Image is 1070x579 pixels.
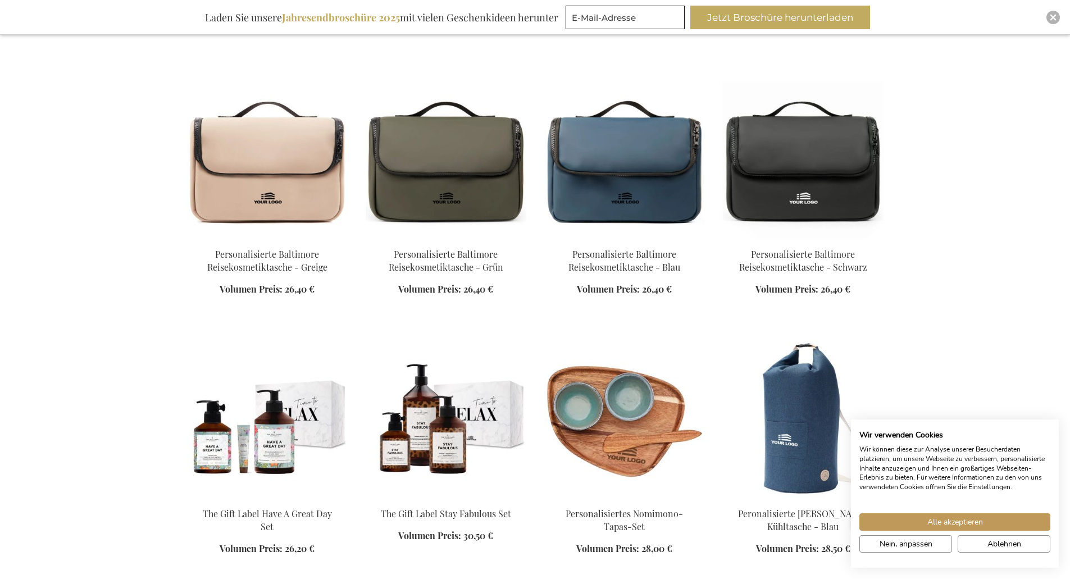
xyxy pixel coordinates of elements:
span: Volumen Preis: [756,542,819,554]
a: Personalisierte Baltimore Reisekosmetiktasche - Blau [568,248,680,273]
h2: Wir verwenden Cookies [859,430,1050,440]
input: E-Mail-Adresse [566,6,685,29]
span: Ablehnen [987,538,1021,550]
a: Volumen Preis: 28,00 € [576,542,672,555]
button: Akzeptieren Sie alle cookies [859,513,1050,531]
span: 26,40 € [821,283,850,295]
a: Volumen Preis: 26,40 € [577,283,672,296]
span: 26,40 € [463,283,493,295]
a: Personalised Baltimore Travel Toiletry Bag - Blue [544,234,705,245]
a: Personalisiertes Nomimono-Tapas-Set [544,494,705,504]
img: Personalised Baltimore Travel Toiletry Bag - Green [366,81,526,239]
a: Personalisierte Baltimore Reisekosmetiktasche - Grün [389,248,503,273]
a: Personalisiertes Nomimono-Tapas-Set [566,508,683,532]
img: Personalised Baltimore Travel Toiletry Bag - Black [723,81,884,239]
form: marketing offers and promotions [566,6,688,33]
button: Jetzt Broschüre herunterladen [690,6,870,29]
div: Laden Sie unsere mit vielen Geschenkideen herunter [200,6,563,29]
a: Personalised Baltimore Travel Toiletry Bag - Greige [187,234,348,245]
span: 30,50 € [463,530,493,541]
span: Volumen Preis: [755,283,818,295]
a: Volumen Preis: 28,50 € [756,542,850,555]
img: The Gift Label Stay Fabulous Set [366,341,526,498]
a: Personalisierte Baltimore Reisekosmetiktasche - Greige [207,248,327,273]
a: Volumen Preis: 26,40 € [398,283,493,296]
img: The Gift Label Have A Great Day Set [187,341,348,498]
b: Jahresendbroschüre 2025 [282,11,400,24]
a: The Gift Label Stay Fabulous Set [381,508,511,519]
a: Peronalisierte [PERSON_NAME] Kühltasche - Blau [738,508,868,532]
a: Volumen Preis: 26,20 € [220,542,315,555]
div: Close [1046,11,1060,24]
span: 26,40 € [285,283,315,295]
a: Personalised Baltimore Travel Toiletry Bag - Black [723,234,884,245]
span: Nein, anpassen [880,538,932,550]
a: Personalisierte Baltimore Reisekosmetiktasche - Schwarz [739,248,867,273]
a: Volumen Preis: 30,50 € [398,530,493,542]
a: Personalised Baltimore Travel Toiletry Bag - Green [366,234,526,245]
img: Personalisiertes Nomimono-Tapas-Set [544,341,705,498]
a: The Gift Label Have A Great Day Set [203,508,332,532]
span: 28,50 € [821,542,850,554]
a: The Gift Label Stay Fabulous Set [366,494,526,504]
img: Close [1050,14,1057,21]
img: Personalised Baltimore Travel Toiletry Bag - Blue [544,81,705,239]
button: cookie Einstellungen anpassen [859,535,952,553]
span: Volumen Preis: [220,542,283,554]
span: 26,20 € [285,542,315,554]
span: 28,00 € [641,542,672,554]
span: 26,40 € [642,283,672,295]
img: Personalised Baltimore Travel Toiletry Bag - Greige [187,81,348,239]
a: The Gift Label Have A Great Day Set [187,494,348,504]
a: Peronalised Sortino Cooler Trunk - Blue [723,494,884,504]
p: Wir können diese zur Analyse unserer Besucherdaten platzieren, um unsere Webseite zu verbessern, ... [859,445,1050,492]
span: Volumen Preis: [577,283,640,295]
a: Volumen Preis: 26,40 € [755,283,850,296]
span: Volumen Preis: [220,283,283,295]
a: Volumen Preis: 26,40 € [220,283,315,296]
span: Alle akzeptieren [927,516,983,528]
img: Peronalised Sortino Cooler Trunk - Blue [723,341,884,498]
span: Volumen Preis: [576,542,639,554]
span: Volumen Preis: [398,530,461,541]
span: Volumen Preis: [398,283,461,295]
button: Alle verweigern cookies [958,535,1050,553]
